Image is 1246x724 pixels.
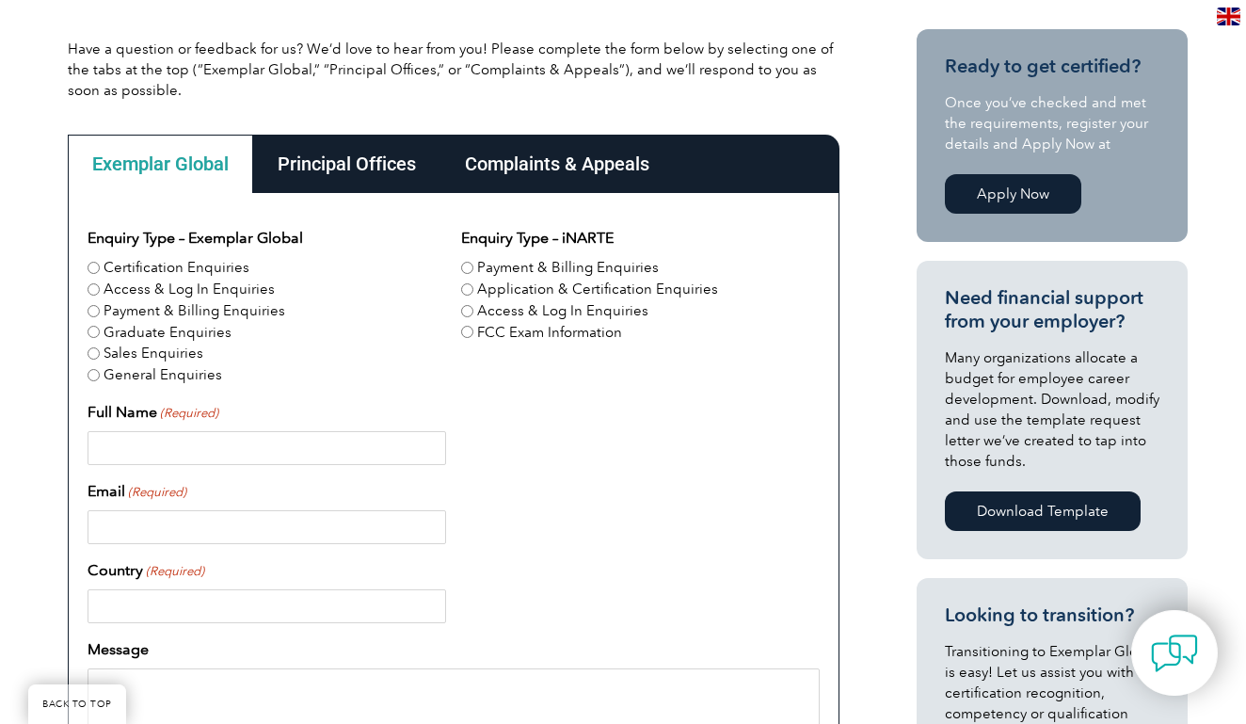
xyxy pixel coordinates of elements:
[104,300,285,322] label: Payment & Billing Enquiries
[945,347,1159,472] p: Many organizations allocate a budget for employee career development. Download, modify and use th...
[88,401,218,424] label: Full Name
[477,279,718,300] label: Application & Certification Enquiries
[253,135,440,193] div: Principal Offices
[945,174,1081,214] a: Apply Now
[88,227,303,249] legend: Enquiry Type – Exemplar Global
[945,491,1141,531] a: Download Template
[104,322,232,344] label: Graduate Enquiries
[68,39,839,101] p: Have a question or feedback for us? We’d love to hear from you! Please complete the form below by...
[159,404,219,423] span: (Required)
[104,279,275,300] label: Access & Log In Enquiries
[104,364,222,386] label: General Enquiries
[440,135,674,193] div: Complaints & Appeals
[68,135,253,193] div: Exemplar Global
[88,638,149,661] label: Message
[145,562,205,581] span: (Required)
[28,684,126,724] a: BACK TO TOP
[104,343,203,364] label: Sales Enquiries
[1151,630,1198,677] img: contact-chat.png
[477,257,659,279] label: Payment & Billing Enquiries
[127,483,187,502] span: (Required)
[461,227,614,249] legend: Enquiry Type – iNARTE
[945,286,1159,333] h3: Need financial support from your employer?
[88,559,204,582] label: Country
[477,322,622,344] label: FCC Exam Information
[88,480,186,503] label: Email
[945,55,1159,78] h3: Ready to get certified?
[104,257,249,279] label: Certification Enquiries
[477,300,648,322] label: Access & Log In Enquiries
[1217,8,1240,25] img: en
[945,603,1159,627] h3: Looking to transition?
[945,92,1159,154] p: Once you’ve checked and met the requirements, register your details and Apply Now at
